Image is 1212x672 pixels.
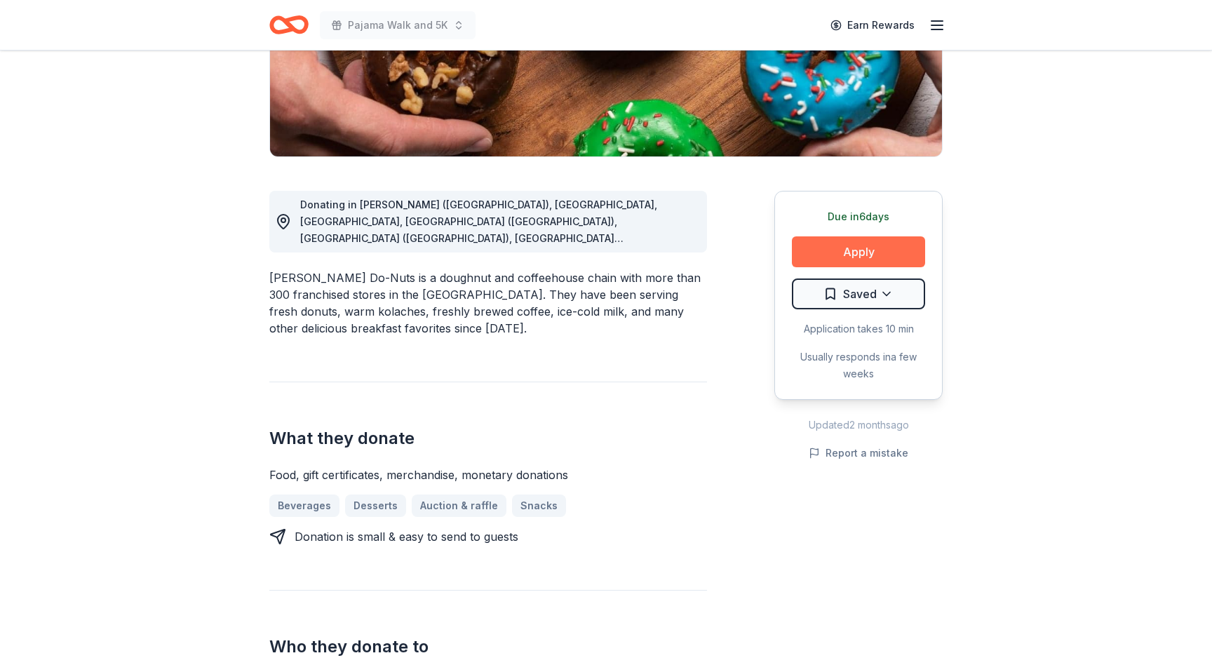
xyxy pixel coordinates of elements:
[843,285,877,303] span: Saved
[269,636,707,658] h2: Who they donate to
[269,269,707,337] div: [PERSON_NAME] Do-Nuts is a doughnut and coffeehouse chain with more than 300 franchised stores in...
[792,278,925,309] button: Saved
[295,528,518,545] div: Donation is small & easy to send to guests
[269,466,707,483] div: Food, gift certificates, merchandise, monetary donations
[269,427,707,450] h2: What they donate
[269,8,309,41] a: Home
[348,17,447,34] span: Pajama Walk and 5K
[792,349,925,382] div: Usually responds in a few weeks
[512,495,566,517] a: Snacks
[792,321,925,337] div: Application takes 10 min
[412,495,506,517] a: Auction & raffle
[809,445,908,462] button: Report a mistake
[774,417,943,434] div: Updated 2 months ago
[792,236,925,267] button: Apply
[269,495,339,517] a: Beverages
[320,11,476,39] button: Pajama Walk and 5K
[822,13,923,38] a: Earn Rewards
[300,199,657,311] span: Donating in [PERSON_NAME] ([GEOGRAPHIC_DATA]), [GEOGRAPHIC_DATA], [GEOGRAPHIC_DATA], [GEOGRAPHIC_...
[792,208,925,225] div: Due in 6 days
[345,495,406,517] a: Desserts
